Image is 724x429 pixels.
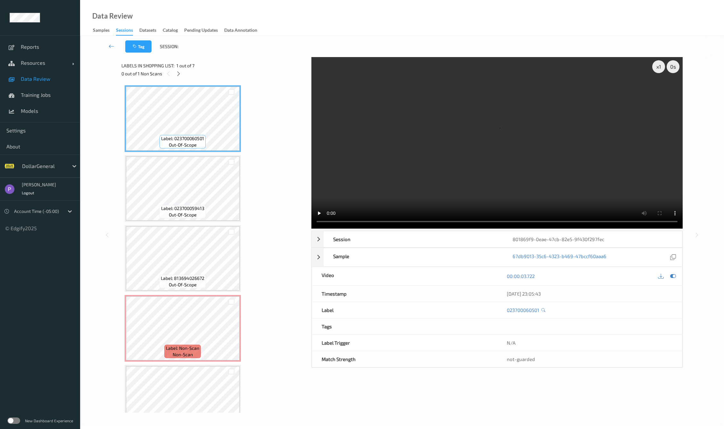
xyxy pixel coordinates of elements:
[324,231,503,247] div: Session
[169,282,197,288] span: out-of-scope
[507,356,673,362] div: not-guarded
[312,231,682,248] div: Session801869f9-0eae-47cb-82e5-9f430f297fec
[173,351,193,358] span: non-scan
[324,248,503,266] div: Sample
[312,267,497,285] div: Video
[652,60,665,73] div: x 1
[163,26,184,35] a: Catalog
[161,275,204,282] span: Label: 813694026672
[169,212,197,218] span: out-of-scope
[312,318,497,334] div: Tags
[93,26,116,35] a: Samples
[184,26,224,35] a: Pending Updates
[177,63,194,69] span: 1 out of 7
[184,27,218,35] div: Pending Updates
[163,27,178,35] div: Catalog
[169,142,197,148] span: out-of-scope
[161,205,204,212] span: Label: 023700059413
[497,335,682,351] div: N/A
[312,335,497,351] div: Label Trigger
[93,27,110,35] div: Samples
[667,60,679,73] div: 0 s
[161,135,204,142] span: Label: 023700060501
[224,26,264,35] a: Data Annotation
[139,27,156,35] div: Datasets
[224,27,257,35] div: Data Annotation
[503,231,682,247] div: 801869f9-0eae-47cb-82e5-9f430f297fec
[121,70,307,78] div: 0 out of 1 Non Scans
[507,273,535,279] a: 00:00:03.722
[312,302,497,318] div: Label
[513,253,606,262] a: 67db9013-35c6-4323-b469-47bccf60aaa6
[92,13,133,19] div: Data Review
[139,26,163,35] a: Datasets
[312,286,497,302] div: Timestamp
[116,26,139,36] a: Sessions
[312,248,682,267] div: Sample67db9013-35c6-4323-b469-47bccf60aaa6
[121,63,174,69] span: Labels in shopping list:
[116,27,133,36] div: Sessions
[507,290,673,297] div: [DATE] 23:05:43
[160,43,178,50] span: Session:
[507,307,539,313] a: 023700060501
[312,351,497,367] div: Match Strength
[166,345,199,351] span: Label: Non-Scan
[125,40,152,53] button: Tag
